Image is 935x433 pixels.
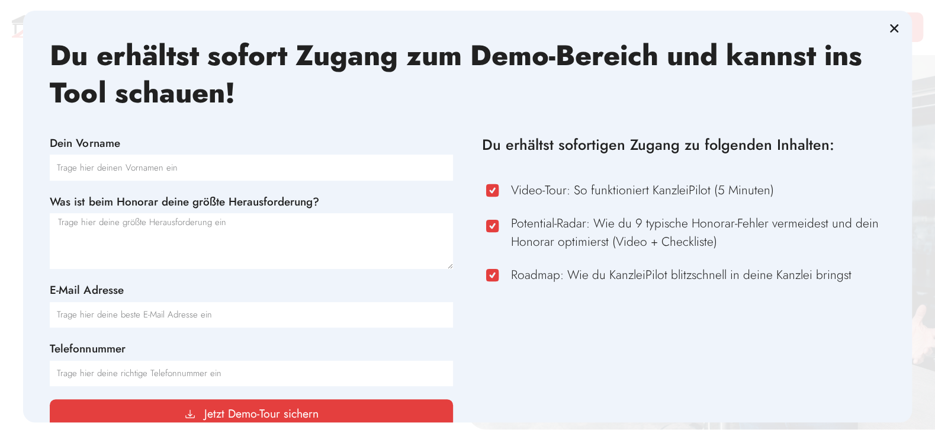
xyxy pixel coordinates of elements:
span: Roadmap: Wie du KanzleiPilot blitzschnell in deine Kanzlei bringst [508,266,852,285]
a: Close [888,23,900,34]
h3: Du erhältst sofortigen Zugang zu folgenden Inhalten: [482,135,885,155]
span: Potential-Radar: Wie du 9 typische Honorar-Fehler vermeidest und dein Honorar optimierst (Video +... [508,214,885,252]
label: Dein Vorname [50,135,120,155]
span: Jetzt Demo-Tour sichern [204,408,319,420]
label: Telefonnummer [50,341,125,360]
span: Video-Tour: So funktioniert KanzleiPilot (5 Minuten) [508,181,774,200]
input: Trage hier deinen Vornamen ein [50,155,453,181]
input: Nur Nummern oder Telefon-Zeichen (#, -, *, etc) werden akzeptiert. [50,361,453,387]
label: E-Mail Adresse [50,282,123,302]
input: Trage hier deine beste E-Mail Adresse ein [50,302,453,328]
label: Was ist beim Honorar deine größte Herausforderung? [50,194,319,213]
button: Jetzt Demo-Tour sichern [50,399,453,429]
h2: Du erhältst sofort Zugang zum Demo-Bereich und kannst ins Tool schauen! [50,37,885,111]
